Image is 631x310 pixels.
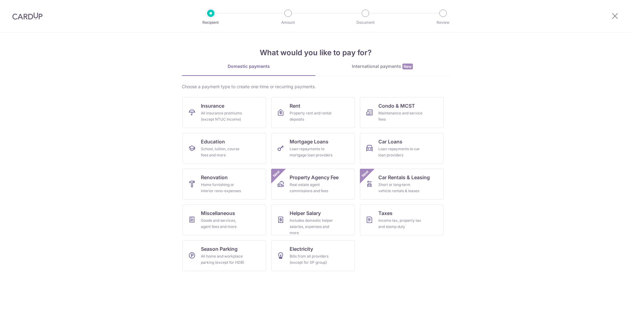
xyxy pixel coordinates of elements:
a: Car LoansLoan repayments to car loan providers [360,133,444,164]
div: Real estate agent commissions and fees [290,182,334,194]
a: Car Rentals & LeasingShort or long‑term vehicle rentals & leasesNew [360,169,444,200]
span: New [271,169,282,179]
div: Income tax, property tax and stamp duty [378,217,423,230]
span: Helper Salary [290,209,321,217]
a: RenovationHome furnishing or interior reno-expenses [182,169,266,200]
a: Condo & MCSTMaintenance and service fees [360,97,444,128]
span: Car Rentals & Leasing [378,174,430,181]
span: Education [201,138,225,145]
span: Electricity [290,245,313,253]
div: Bills from all providers (except for SP group) [290,253,334,266]
div: Domestic payments [182,63,315,69]
a: EducationSchool, tuition, course fees and more [182,133,266,164]
a: RentProperty rent and rental deposits [271,97,355,128]
div: All insurance premiums (except NTUC Income) [201,110,245,122]
div: Choose a payment type to create one-time or recurring payments. [182,84,449,90]
p: Document [343,19,388,26]
span: Car Loans [378,138,402,145]
span: Taxes [378,209,393,217]
div: Includes domestic helper salaries, expenses and more [290,217,334,236]
a: TaxesIncome tax, property tax and stamp duty [360,205,444,235]
a: MiscellaneousGoods and services, agent fees and more [182,205,266,235]
a: Helper SalaryIncludes domestic helper salaries, expenses and more [271,205,355,235]
iframe: Opens a widget where you can find more information [591,291,625,307]
span: Condo & MCST [378,102,415,110]
span: Mortgage Loans [290,138,328,145]
span: Property Agency Fee [290,174,339,181]
span: Renovation [201,174,228,181]
p: Amount [265,19,311,26]
a: InsuranceAll insurance premiums (except NTUC Income) [182,97,266,128]
div: Home furnishing or interior reno-expenses [201,182,245,194]
span: Insurance [201,102,224,110]
div: Loan repayments to car loan providers [378,146,423,158]
span: New [402,64,413,69]
div: Property rent and rental deposits [290,110,334,122]
span: Rent [290,102,300,110]
span: New [360,169,370,179]
a: Property Agency FeeReal estate agent commissions and feesNew [271,169,355,200]
div: Maintenance and service fees [378,110,423,122]
span: Miscellaneous [201,209,235,217]
a: Season ParkingAll home and workplace parking (except for HDB) [182,240,266,271]
div: Goods and services, agent fees and more [201,217,245,230]
div: Short or long‑term vehicle rentals & leases [378,182,423,194]
img: CardUp [12,12,43,20]
span: Season Parking [201,245,238,253]
p: Recipient [188,19,234,26]
p: Review [420,19,466,26]
h4: What would you like to pay for? [182,47,449,58]
div: International payments [315,63,449,70]
div: School, tuition, course fees and more [201,146,245,158]
a: ElectricityBills from all providers (except for SP group) [271,240,355,271]
div: Loan repayments to mortgage loan providers [290,146,334,158]
div: All home and workplace parking (except for HDB) [201,253,245,266]
a: Mortgage LoansLoan repayments to mortgage loan providers [271,133,355,164]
